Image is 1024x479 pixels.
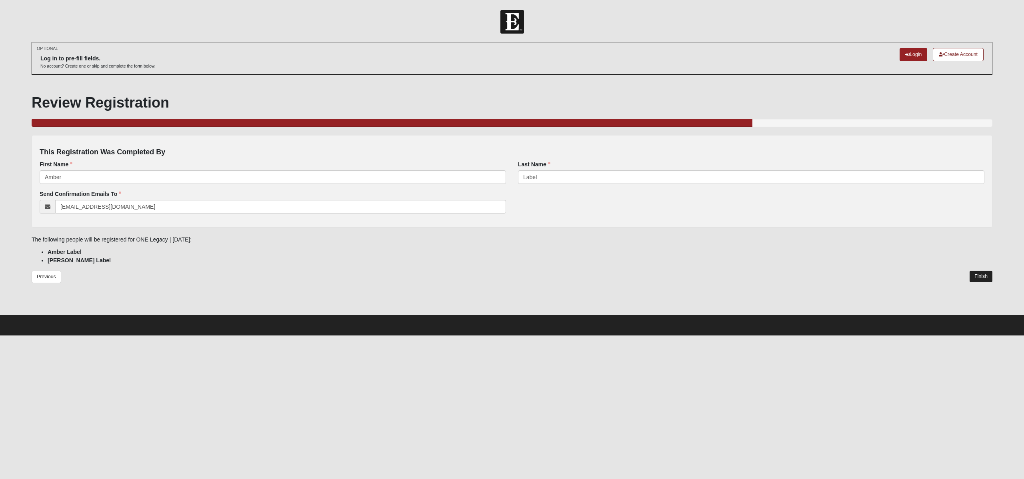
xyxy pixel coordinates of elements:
label: Last Name [518,160,550,168]
a: Finish [970,271,992,282]
a: Create Account [933,48,984,61]
img: Church of Eleven22 Logo [500,10,524,34]
h6: Log in to pre-fill fields. [40,55,156,62]
strong: [PERSON_NAME] Label [48,257,111,263]
a: Previous [32,271,61,283]
p: No account? Create one or skip and complete the form below. [40,63,156,69]
label: Send Confirmation Emails To [40,190,121,198]
small: OPTIONAL [37,46,58,52]
p: The following people will be registered for ONE Legacy | [DATE]: [32,236,992,244]
label: First Name [40,160,72,168]
strong: Amber Label [48,249,82,255]
h4: This Registration Was Completed By [40,148,984,157]
a: Login [900,48,927,61]
h1: Review Registration [32,94,992,111]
